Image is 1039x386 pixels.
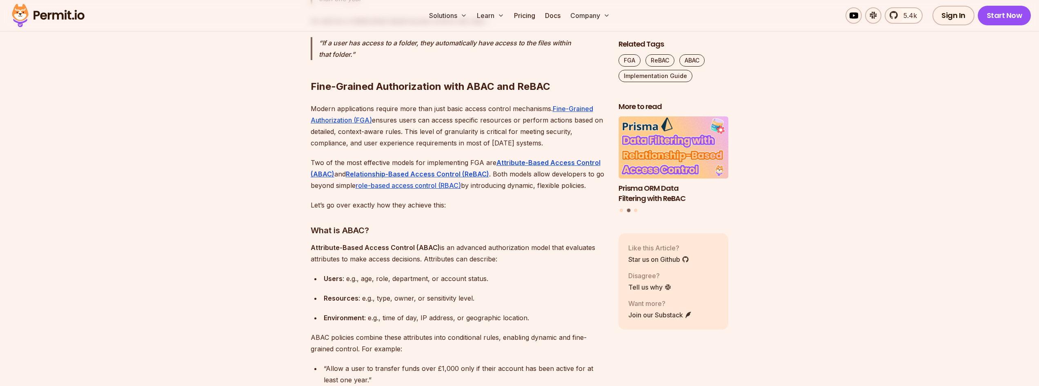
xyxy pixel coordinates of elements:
div: : e.g., age, role, department, or account status. [324,273,605,284]
a: Tell us why [628,282,672,292]
a: Implementation Guide [619,70,692,82]
p: Let’s go over exactly how they achieve this: [311,199,605,211]
p: Want more? [628,299,692,308]
a: Sign In [932,6,974,25]
a: FGA [619,54,641,67]
button: Solutions [426,7,470,24]
strong: Resources [324,294,358,302]
h2: Related Tags [619,39,729,49]
h3: What is ABAC? [311,224,605,237]
a: Star us on Github [628,254,689,264]
strong: Environment [324,314,364,322]
span: 5.4k [899,11,917,20]
p: Like this Article? [628,243,689,253]
a: ABAC [679,54,705,67]
strong: Attribute-Based Access Control (ABAC) [311,243,440,252]
a: ReBAC [645,54,674,67]
a: Prisma ORM Data Filtering with ReBACPrisma ORM Data Filtering with ReBAC [619,117,729,204]
h3: Prisma ORM Data Filtering with ReBAC [619,183,729,204]
a: Join our Substack [628,310,692,320]
strong: Users [324,274,343,283]
a: Start Now [978,6,1031,25]
li: 2 of 3 [619,117,729,204]
p: is an advanced authorization model that evaluates attributes to make access decisions. Attributes... [311,242,605,265]
img: Prisma ORM Data Filtering with ReBAC [619,117,729,179]
div: : e.g., time of day, IP address, or geographic location. [324,312,605,324]
a: Relationship-Based Access Control (ReBAC) [346,170,489,178]
div: Posts [619,117,729,214]
img: Permit logo [8,2,88,29]
h2: More to read [619,102,729,112]
button: Go to slide 1 [620,209,623,212]
a: role-based access control (RBAC) [356,181,461,190]
div: “Allow a user to transfer funds over £1,000 only if their account has been active for at least on... [324,363,605,386]
p: Modern applications require more than just basic access control mechanisms. ensures users can acc... [311,103,605,149]
button: Company [567,7,613,24]
button: Go to slide 3 [634,209,637,212]
h2: Fine-Grained Authorization with ABAC and ReBAC [311,47,605,93]
a: 5.4k [885,7,923,24]
div: : e.g., type, owner, or sensitivity level. [324,292,605,304]
button: Learn [474,7,507,24]
p: Disagree? [628,271,672,281]
p: If a user has access to a folder, they automatically have access to the files within that folder. [319,37,605,60]
p: Two of the most effective models for implementing FGA are and . Both models allow developers to g... [311,157,605,191]
a: Docs [542,7,564,24]
a: Pricing [511,7,538,24]
button: Go to slide 2 [627,209,630,212]
p: ABAC policies combine these attributes into conditional rules, enabling dynamic and fine-grained ... [311,332,605,355]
